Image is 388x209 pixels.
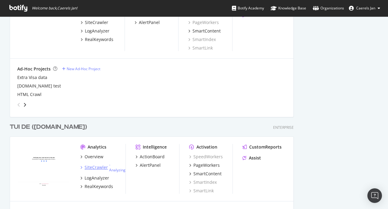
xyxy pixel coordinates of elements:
[249,155,261,161] div: Assist
[85,164,108,170] div: SiteCrawler
[81,19,108,26] a: SiteCrawler
[135,154,165,160] a: ActionBoard
[232,5,264,11] div: Botify Academy
[139,19,160,26] div: AlertPanel
[15,100,23,110] div: angle-left
[81,36,113,43] a: RealKeywords
[80,183,113,190] a: RealKeywords
[17,66,51,72] div: Ad-Hoc Projects
[188,45,213,51] a: SmartLink
[242,155,261,161] a: Assist
[85,154,103,160] div: Overview
[17,74,47,81] a: Extra Visa data
[67,66,100,71] div: New Ad-Hoc Project
[80,154,103,160] a: Overview
[17,144,71,187] img: tui.com
[143,144,167,150] div: Intelligence
[189,171,222,177] a: SmartContent
[192,28,221,34] div: SmartContent
[10,123,89,132] a: TUI DE ([DOMAIN_NAME])
[32,6,77,11] span: Welcome back, Caerels Jan !
[85,28,109,34] div: LogAnalyzer
[193,162,220,168] div: PageWorkers
[273,125,294,130] div: Enterprise
[135,19,160,26] a: AlertPanel
[140,154,165,160] div: ActionBoard
[188,28,221,34] a: SmartContent
[249,144,282,150] div: CustomReports
[17,1,71,44] img: tui.nl
[109,162,125,173] div: -
[271,5,306,11] div: Knowledge Base
[140,162,161,168] div: AlertPanel
[80,162,125,173] a: SiteCrawler- Analyzing
[196,144,217,150] div: Activation
[88,144,106,150] div: Analytics
[85,175,109,181] div: LogAnalyzer
[189,154,223,160] a: SpeedWorkers
[81,28,109,34] a: LogAnalyzer
[85,183,113,190] div: RealKeywords
[80,175,109,181] a: LogAnalyzer
[189,162,220,168] a: PageWorkers
[23,102,27,108] div: angle-right
[85,36,113,43] div: RealKeywords
[189,188,214,194] a: SmartLink
[17,83,61,89] a: [DOMAIN_NAME] test
[135,162,161,168] a: AlertPanel
[10,123,87,132] div: TUI DE ([DOMAIN_NAME])
[189,179,217,185] a: SmartIndex
[17,91,42,98] a: HTML Crawl
[188,19,219,26] a: PageWorkers
[193,171,222,177] div: SmartContent
[85,19,108,26] div: SiteCrawler
[242,144,282,150] a: CustomReports
[313,5,344,11] div: Organizations
[367,188,382,203] div: Open Intercom Messenger
[109,167,125,173] a: Analyzing
[356,5,375,11] span: Caerels Jan
[344,3,385,13] button: Caerels Jan
[62,66,100,71] a: New Ad-Hoc Project
[188,36,216,43] a: SmartIndex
